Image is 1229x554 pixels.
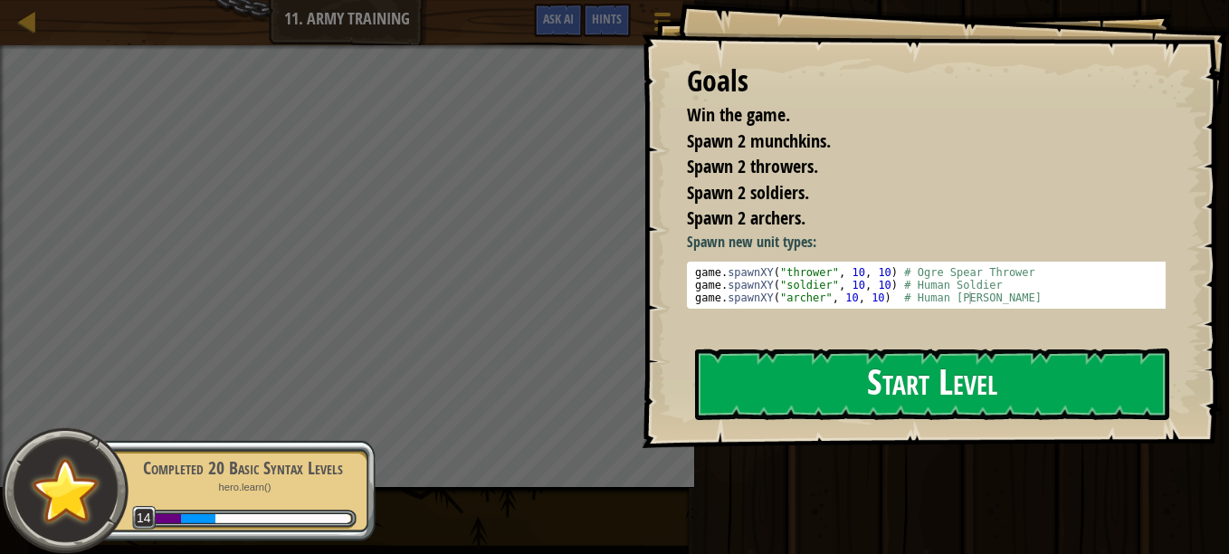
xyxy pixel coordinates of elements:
[132,506,157,530] span: 14
[543,10,574,27] span: Ask AI
[687,154,818,178] span: Spawn 2 throwers.
[664,180,1161,206] li: Spawn 2 soldiers.
[129,481,357,494] p: hero.learn()
[640,4,685,46] button: Show game menu
[534,4,583,37] button: Ask AI
[687,232,1179,253] p: Spawn new unit types:
[687,129,831,153] span: Spawn 2 munchkins.
[129,455,357,481] div: Completed 20 Basic Syntax Levels
[687,205,805,230] span: Spawn 2 archers.
[687,102,790,127] span: Win the game.
[664,205,1161,232] li: Spawn 2 archers.
[687,61,1166,102] div: Goals
[24,450,107,530] img: default.png
[695,349,1169,420] button: Start Level
[664,102,1161,129] li: Win the game.
[592,10,622,27] span: Hints
[664,129,1161,155] li: Spawn 2 munchkins.
[664,154,1161,180] li: Spawn 2 throwers.
[687,180,809,205] span: Spawn 2 soldiers.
